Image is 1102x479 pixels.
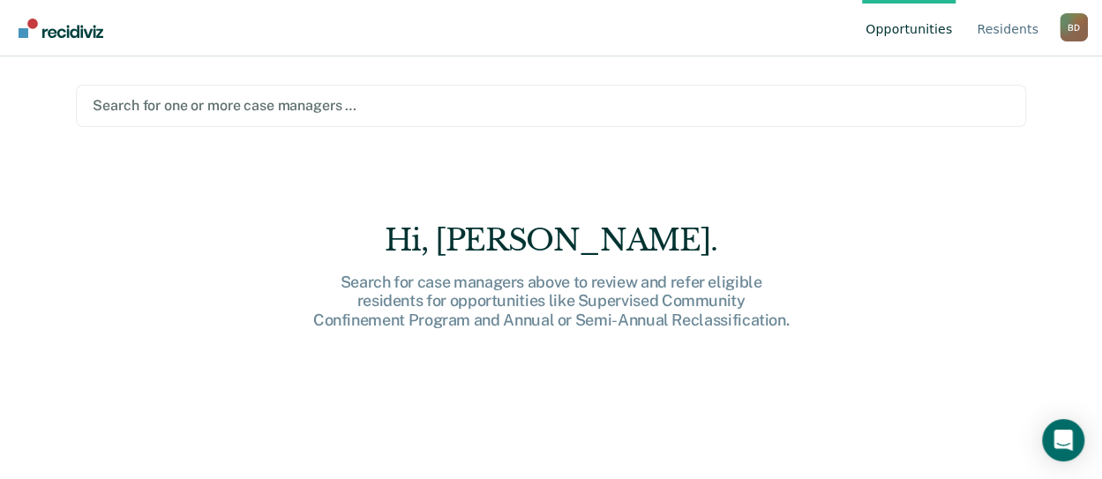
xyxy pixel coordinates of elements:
div: Hi, [PERSON_NAME]. [269,222,834,258]
img: Recidiviz [19,19,103,38]
button: Profile dropdown button [1060,13,1088,41]
div: B D [1060,13,1088,41]
div: Open Intercom Messenger [1042,419,1084,461]
div: Search for case managers above to review and refer eligible residents for opportunities like Supe... [269,273,834,330]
